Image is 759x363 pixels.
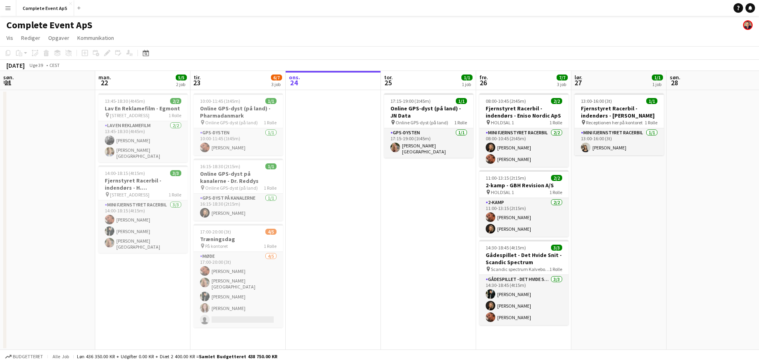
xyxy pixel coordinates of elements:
[194,194,283,221] app-card-role: GPS-dyst på kanalerne1/116:15-18:30 (2t15m)[PERSON_NAME]
[479,74,488,81] span: fre.
[645,120,657,126] span: 1 Rolle
[170,170,181,176] span: 3/3
[48,34,69,41] span: Opgaver
[200,163,240,169] span: 16:15-18:30 (2t15m)
[669,78,681,87] span: 28
[271,81,282,87] div: 3 job
[194,105,283,119] h3: Online GPS-dyst (på land) - Pharmadanmark
[105,170,145,176] span: 14:00-18:15 (4t15m)
[205,120,258,126] span: Online GPS-dyst (på land)
[479,251,569,266] h3: Gådespillet - Det Hvide Snit - Scandic Spectrum
[13,354,43,359] span: Budgetteret
[18,33,43,43] a: Rediger
[486,245,526,251] span: 14:30-18:45 (4t15m)
[652,81,663,87] div: 1 job
[170,98,181,104] span: 2/2
[491,266,549,272] span: Scandic spectrum Kalvebod Brygge 10
[652,75,663,80] span: 1/1
[98,121,188,162] app-card-role: Lav En Reklamefilm2/213:45-18:30 (4t45m)[PERSON_NAME][PERSON_NAME][GEOGRAPHIC_DATA]
[549,120,562,126] span: 1 Rolle
[98,105,188,112] h3: Lav En Reklamefilm - Egmont
[16,0,74,16] button: Complete Event ApS
[110,112,149,118] span: [STREET_ADDRESS]
[176,75,187,80] span: 5/5
[45,33,73,43] a: Opgaver
[384,105,473,119] h3: Online GPS-dyst (på land) - JN Data
[200,98,240,104] span: 10:00-11:45 (1t45m)
[454,120,467,126] span: 1 Rolle
[6,61,25,69] div: [DATE]
[646,98,657,104] span: 1/1
[670,74,681,81] span: søn.
[194,224,283,328] div: 17:00-20:00 (3t)4/5Træningsdag På kontoret1 RolleMøde4/517:00-20:00 (3t)[PERSON_NAME][PERSON_NAME...
[77,353,277,359] div: Løn 436 350.00 KR + Udgifter 0.00 KR + Diæt 2 400.00 KR =
[384,93,473,158] app-job-card: 17:15-19:00 (1t45m)1/1Online GPS-dyst (på land) - JN Data Online GPS-dyst (på land)1 RolleGPS-dys...
[98,93,188,162] div: 13:45-18:30 (4t45m)2/2Lav En Reklamefilm - Egmont [STREET_ADDRESS]1 RolleLav En Reklamefilm2/213:...
[491,120,514,126] span: HOLDSAL 1
[573,78,582,87] span: 27
[3,74,14,81] span: søn.
[2,78,14,87] span: 21
[479,105,569,119] h3: Fjernstyret Racerbil - indendørs - Eniso Nordic ApS
[265,98,277,104] span: 1/1
[205,185,258,191] span: Online GPS-dyst (på land)
[264,185,277,191] span: 1 Rolle
[26,62,46,68] span: Uge 39
[479,128,569,167] app-card-role: Mini Fjernstyret Racerbil2/208:00-10:45 (2t45m)[PERSON_NAME][PERSON_NAME]
[264,243,277,249] span: 1 Rolle
[194,235,283,243] h3: Træningsdag
[194,93,283,155] app-job-card: 10:00-11:45 (1t45m)1/1Online GPS-dyst (på land) - Pharmadanmark Online GPS-dyst (på land)1 RolleG...
[575,93,664,155] app-job-card: 13:00-16:00 (3t)1/1Fjernstyret Racerbil - indendørs - [PERSON_NAME] Receptionen her på kontoret1 ...
[74,33,117,43] a: Kommunikation
[105,98,145,104] span: 13:45-18:30 (4t45m)
[49,62,60,68] div: CEST
[21,34,40,41] span: Rediger
[586,120,643,126] span: Receptionen her på kontoret
[491,189,514,195] span: HOLDSAL 1
[743,20,753,30] app-user-avatar: Christian Brøckner
[271,75,282,80] span: 6/7
[575,105,664,119] h3: Fjernstyret Racerbil - indendørs - [PERSON_NAME]
[194,159,283,221] app-job-card: 16:15-18:30 (2t15m)1/1Online GPS-dyst på kanalerne - Dr. Reddys Online GPS-dyst (på land)1 RolleG...
[461,75,473,80] span: 1/1
[549,189,562,195] span: 1 Rolle
[98,200,188,253] app-card-role: Mini Fjernstyret Racerbil3/314:00-18:15 (4t15m)[PERSON_NAME][PERSON_NAME][PERSON_NAME][GEOGRAPHIC...
[6,34,13,41] span: Vis
[110,192,149,198] span: [STREET_ADDRESS]
[479,93,569,167] app-job-card: 08:00-10:45 (2t45m)2/2Fjernstyret Racerbil - indendørs - Eniso Nordic ApS HOLDSAL 11 RolleMini Fj...
[456,98,467,104] span: 1/1
[479,240,569,325] app-job-card: 14:30-18:45 (4t15m)3/3Gådespillet - Det Hvide Snit - Scandic Spectrum Scandic spectrum Kalvebod B...
[486,98,526,104] span: 08:00-10:45 (2t45m)
[194,74,201,81] span: tir.
[479,170,569,237] app-job-card: 11:00-13:15 (2t15m)2/22-kamp - GBH Revision A/S HOLDSAL 11 Rolle2-kamp2/211:00-13:15 (2t15m)[PERS...
[192,78,201,87] span: 23
[396,120,448,126] span: Online GPS-dyst (på land)
[194,252,283,328] app-card-role: Møde4/517:00-20:00 (3t)[PERSON_NAME][PERSON_NAME][GEOGRAPHIC_DATA][PERSON_NAME][PERSON_NAME]
[479,182,569,189] h3: 2-kamp - GBH Revision A/S
[486,175,526,181] span: 11:00-13:15 (2t15m)
[557,75,568,80] span: 7/7
[478,78,488,87] span: 26
[479,275,569,325] app-card-role: Gådespillet - Det Hvide Snit3/314:30-18:45 (4t15m)[PERSON_NAME][PERSON_NAME][PERSON_NAME]
[265,229,277,235] span: 4/5
[97,78,111,87] span: 22
[390,98,431,104] span: 17:15-19:00 (1t45m)
[98,165,188,253] app-job-card: 14:00-18:15 (4t15m)3/3Fjernstyret Racerbil - indendørs - H. [GEOGRAPHIC_DATA] A/S [STREET_ADDRESS...
[98,177,188,191] h3: Fjernstyret Racerbil - indendørs - H. [GEOGRAPHIC_DATA] A/S
[581,98,612,104] span: 13:00-16:00 (3t)
[6,19,92,31] h1: Complete Event ApS
[551,175,562,181] span: 2/2
[169,112,181,118] span: 1 Rolle
[575,74,582,81] span: lør.
[549,266,562,272] span: 1 Rolle
[289,74,300,81] span: ons.
[265,163,277,169] span: 1/1
[98,74,111,81] span: man.
[176,81,186,87] div: 2 job
[384,74,393,81] span: tor.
